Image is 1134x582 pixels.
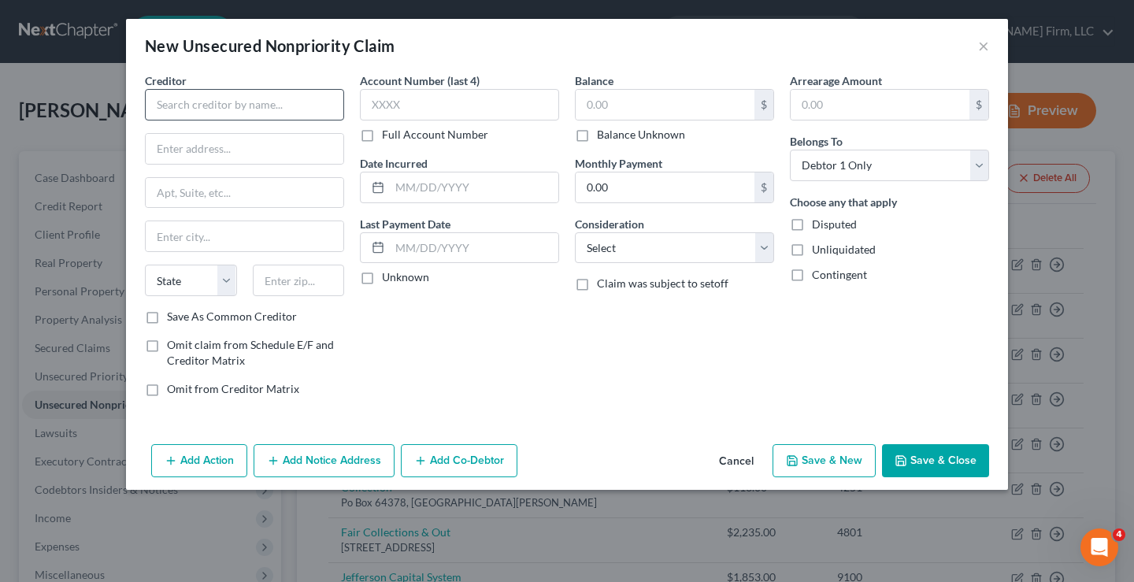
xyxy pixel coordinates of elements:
[167,309,297,324] label: Save As Common Creditor
[382,269,429,285] label: Unknown
[401,444,517,477] button: Add Co-Debtor
[575,216,644,232] label: Consideration
[151,444,247,477] button: Add Action
[360,72,480,89] label: Account Number (last 4)
[597,127,685,143] label: Balance Unknown
[791,90,969,120] input: 0.00
[167,382,299,395] span: Omit from Creditor Matrix
[390,172,558,202] input: MM/DD/YYYY
[790,135,843,148] span: Belongs To
[882,444,989,477] button: Save & Close
[1080,528,1118,566] iframe: Intercom live chat
[253,265,345,296] input: Enter zip...
[706,446,766,477] button: Cancel
[969,90,988,120] div: $
[382,127,488,143] label: Full Account Number
[812,243,876,256] span: Unliquidated
[754,172,773,202] div: $
[812,217,857,231] span: Disputed
[790,194,897,210] label: Choose any that apply
[978,36,989,55] button: ×
[167,338,334,367] span: Omit claim from Schedule E/F and Creditor Matrix
[360,89,559,120] input: XXXX
[254,444,395,477] button: Add Notice Address
[773,444,876,477] button: Save & New
[575,155,662,172] label: Monthly Payment
[146,221,343,251] input: Enter city...
[754,90,773,120] div: $
[145,89,344,120] input: Search creditor by name...
[360,216,450,232] label: Last Payment Date
[390,233,558,263] input: MM/DD/YYYY
[597,276,728,290] span: Claim was subject to setoff
[575,72,613,89] label: Balance
[145,74,187,87] span: Creditor
[812,268,867,281] span: Contingent
[146,178,343,208] input: Apt, Suite, etc...
[360,155,428,172] label: Date Incurred
[145,35,395,57] div: New Unsecured Nonpriority Claim
[790,72,882,89] label: Arrearage Amount
[576,90,754,120] input: 0.00
[146,134,343,164] input: Enter address...
[576,172,754,202] input: 0.00
[1113,528,1125,541] span: 4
